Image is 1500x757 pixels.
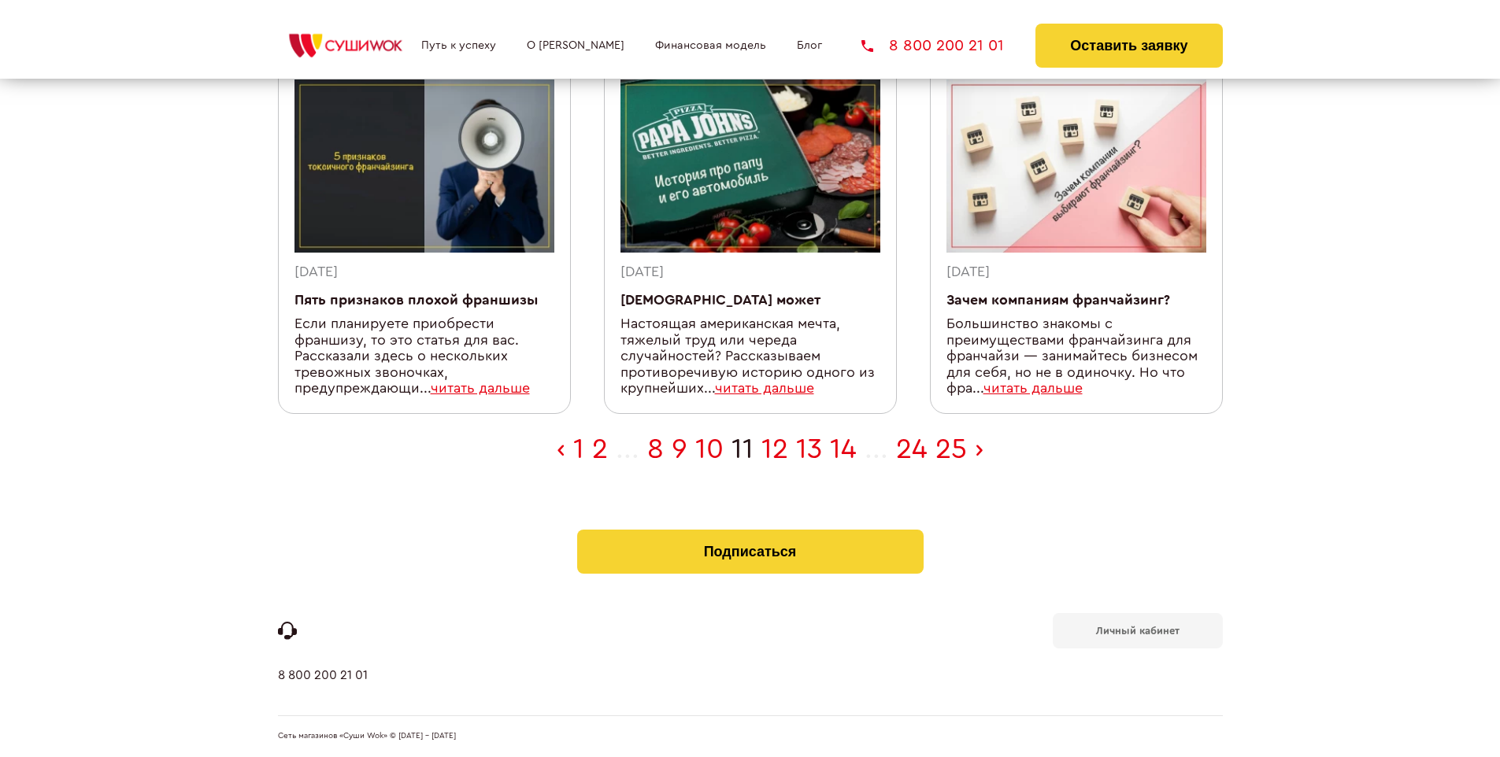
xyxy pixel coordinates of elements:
[983,382,1083,395] a: читать дальше
[731,435,754,463] span: 11
[616,435,639,463] span: ...
[715,382,814,395] a: читать дальше
[946,294,1170,307] a: Зачем компаниям франчайзинг?
[975,435,983,463] a: Next »
[761,435,788,463] a: 12
[946,316,1206,397] div: Большинство знакомы с преимуществами франчайзинга для франчайзи — занимайтесь бизнесом для себя, ...
[294,316,554,397] div: Если планируете приобрести франшизу, то это статья для вас. Рассказали здесь о нескольких тревожн...
[278,732,456,741] span: Сеть магазинов «Суши Wok» © [DATE] - [DATE]
[1053,613,1223,648] a: Личный кабинет
[557,435,565,463] a: « Previous
[796,435,822,463] a: 13
[421,39,496,52] a: Путь к успеху
[889,38,1004,54] span: 8 800 200 21 01
[527,39,624,52] a: О [PERSON_NAME]
[294,264,554,281] div: [DATE]
[1035,24,1222,68] button: Оставить заявку
[830,435,857,463] a: 14
[695,435,724,463] a: 10
[896,435,928,463] a: 24
[431,382,530,395] a: читать дальше
[620,294,820,307] a: [DEMOGRAPHIC_DATA] может
[672,435,687,463] a: 9
[620,264,880,281] div: [DATE]
[278,668,368,715] a: 8 800 200 21 01
[647,435,664,463] a: 8
[655,39,766,52] a: Финансовая модель
[592,435,608,463] a: 2
[861,38,1004,54] a: 8 800 200 21 01
[294,294,539,307] a: Пять признаков плохой франшизы
[577,530,924,574] button: Подписаться
[946,264,1206,281] div: [DATE]
[935,435,967,463] a: 25
[797,39,822,52] a: Блог
[1096,626,1180,636] b: Личный кабинет
[865,435,888,463] span: ...
[620,316,880,397] div: Настоящая американская мечта, тяжелый труд или череда случайностей? Рассказываем противоречивую и...
[573,435,584,463] a: 1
